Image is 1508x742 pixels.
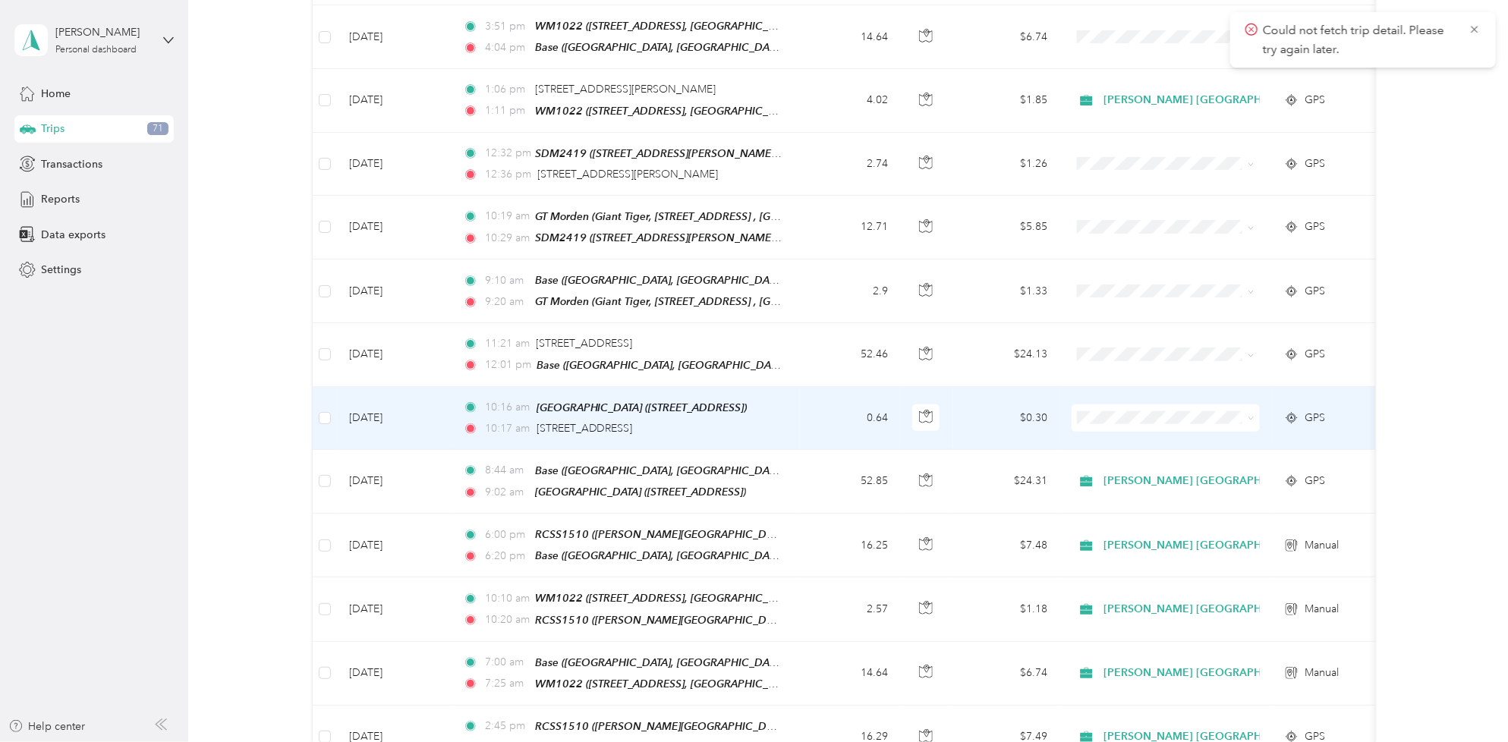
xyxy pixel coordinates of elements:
td: [DATE] [337,577,451,641]
td: $1.26 [953,133,1059,196]
td: [DATE] [337,259,451,323]
span: 9:02 am [485,484,528,501]
td: [DATE] [337,323,451,386]
span: [PERSON_NAME] [GEOGRAPHIC_DATA] [1104,537,1310,554]
span: Settings [41,262,81,278]
td: $0.30 [953,387,1059,450]
span: 9:10 am [485,272,528,289]
span: [GEOGRAPHIC_DATA] ([STREET_ADDRESS]) [535,486,746,498]
span: Base ([GEOGRAPHIC_DATA], [GEOGRAPHIC_DATA]) [535,464,786,477]
span: [STREET_ADDRESS] [537,422,633,435]
span: 10:16 am [485,399,530,416]
span: GPS [1305,219,1325,235]
span: 6:00 pm [485,527,528,543]
div: [PERSON_NAME] [55,24,150,40]
td: 4.02 [800,69,900,132]
td: $24.31 [953,450,1059,514]
span: Base ([GEOGRAPHIC_DATA], [GEOGRAPHIC_DATA]) [535,549,786,562]
span: [STREET_ADDRESS][PERSON_NAME] [535,83,716,96]
span: Manual [1305,537,1339,554]
span: 9:20 am [485,294,528,310]
td: 0.64 [800,387,900,450]
td: $24.13 [953,323,1059,386]
td: 12.71 [800,196,900,259]
span: [PERSON_NAME] [GEOGRAPHIC_DATA] [1104,92,1310,108]
span: 11:21 am [485,335,530,352]
span: [STREET_ADDRESS] [537,337,633,350]
span: 10:17 am [485,420,530,437]
span: [GEOGRAPHIC_DATA] ([STREET_ADDRESS]) [537,401,748,413]
span: GPS [1305,346,1325,363]
span: Base ([GEOGRAPHIC_DATA], [GEOGRAPHIC_DATA]) [537,359,788,372]
td: 14.64 [800,5,900,69]
span: 10:10 am [485,590,528,607]
td: [DATE] [337,133,451,196]
span: SDM2419 ([STREET_ADDRESS][PERSON_NAME], [GEOGRAPHIC_DATA], [GEOGRAPHIC_DATA]) [535,231,1002,244]
span: SDM2419 ([STREET_ADDRESS][PERSON_NAME], [GEOGRAPHIC_DATA], [GEOGRAPHIC_DATA]) [535,147,1002,160]
span: 2:45 pm [485,718,528,734]
span: Home [41,86,71,102]
span: 8:44 am [485,462,528,479]
span: 7:25 am [485,675,528,692]
span: GPS [1305,473,1325,489]
span: Manual [1305,665,1339,681]
td: 14.64 [800,642,900,706]
td: $5.85 [953,196,1059,259]
span: 6:20 pm [485,548,528,564]
td: [DATE] [337,514,451,577]
span: 12:36 pm [485,166,531,183]
td: 52.85 [800,450,900,514]
span: WM1022 ([STREET_ADDRESS], [GEOGRAPHIC_DATA], [GEOGRAPHIC_DATA]) [535,20,912,33]
span: GPS [1305,410,1325,426]
td: 16.25 [800,514,900,577]
span: GT Morden (Giant Tiger, [STREET_ADDRESS] , [GEOGRAPHIC_DATA], [GEOGRAPHIC_DATA]) [535,210,981,223]
span: RCSS1510 ([PERSON_NAME][GEOGRAPHIC_DATA][PERSON_NAME], [GEOGRAPHIC_DATA]) [535,720,988,733]
span: [PERSON_NAME] [GEOGRAPHIC_DATA] [1104,473,1310,489]
td: $1.33 [953,259,1059,323]
td: $1.85 [953,69,1059,132]
span: Transactions [41,156,102,172]
span: GPS [1305,156,1325,172]
td: [DATE] [337,450,451,514]
span: Data exports [41,227,105,243]
td: $7.48 [953,514,1059,577]
button: Help center [8,718,86,734]
td: [DATE] [337,5,451,69]
td: 52.46 [800,323,900,386]
td: [DATE] [337,196,451,259]
div: Personal dashboard [55,46,137,55]
span: 3:51 pm [485,18,528,35]
span: [PERSON_NAME] [GEOGRAPHIC_DATA] [1104,601,1310,618]
td: $6.74 [953,5,1059,69]
td: 2.9 [800,259,900,323]
span: 1:11 pm [485,102,528,119]
td: [DATE] [337,69,451,132]
span: 4:04 pm [485,39,528,56]
span: GPS [1305,283,1325,300]
span: [STREET_ADDRESS][PERSON_NAME] [538,168,719,181]
span: Reports [41,191,80,207]
p: Could not fetch trip detail. Please try again later. [1263,21,1457,58]
span: 7:00 am [485,654,528,671]
span: 10:19 am [485,208,528,225]
span: 1:06 pm [485,81,528,98]
span: RCSS1510 ([PERSON_NAME][GEOGRAPHIC_DATA][PERSON_NAME], [GEOGRAPHIC_DATA]) [535,528,988,541]
span: [PERSON_NAME] [GEOGRAPHIC_DATA] [1104,665,1310,681]
span: GPS [1305,92,1325,108]
span: 10:20 am [485,612,528,628]
span: 12:01 pm [485,357,530,373]
span: WM1022 ([STREET_ADDRESS], [GEOGRAPHIC_DATA], [GEOGRAPHIC_DATA]) [535,678,912,690]
iframe: Everlance-gr Chat Button Frame [1423,657,1508,742]
td: [DATE] [337,387,451,450]
span: GT Morden (Giant Tiger, [STREET_ADDRESS] , [GEOGRAPHIC_DATA], [GEOGRAPHIC_DATA]) [535,295,981,308]
span: Base ([GEOGRAPHIC_DATA], [GEOGRAPHIC_DATA]) [535,656,786,669]
td: 2.74 [800,133,900,196]
span: 10:29 am [485,230,528,247]
td: $6.74 [953,642,1059,706]
span: Base ([GEOGRAPHIC_DATA], [GEOGRAPHIC_DATA]) [535,41,786,54]
span: WM1022 ([STREET_ADDRESS], [GEOGRAPHIC_DATA], [GEOGRAPHIC_DATA]) [535,592,912,605]
span: 71 [147,122,168,136]
td: $1.18 [953,577,1059,641]
span: RCSS1510 ([PERSON_NAME][GEOGRAPHIC_DATA][PERSON_NAME], [GEOGRAPHIC_DATA]) [535,614,988,627]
